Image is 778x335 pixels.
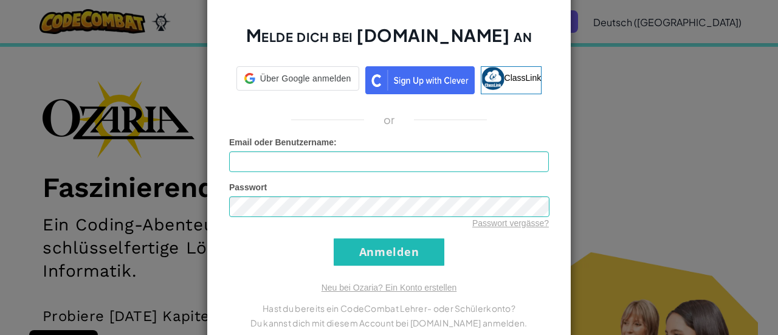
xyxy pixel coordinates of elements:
[481,67,504,90] img: classlink-logo-small.png
[229,137,334,147] span: Email oder Benutzername
[236,66,359,94] a: Über Google anmelden
[229,182,267,192] span: Passwort
[322,283,457,292] a: Neu bei Ozaria? Ein Konto erstellen
[334,238,444,266] input: Anmelden
[229,316,549,330] p: Du kannst dich mit diesem Account bei [DOMAIN_NAME] anmelden.
[236,66,359,91] div: Über Google anmelden
[472,218,549,228] a: Passwort vergässe?
[384,112,395,127] p: or
[365,66,475,94] img: clever_sso_button@2x.png
[229,136,337,148] label: :
[229,301,549,316] p: Hast du bereits ein CodeCombat Lehrer- oder Schülerkonto?
[229,24,549,59] h2: Melde dich bei [DOMAIN_NAME] an
[260,72,351,85] span: Über Google anmelden
[504,72,542,82] span: ClassLink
